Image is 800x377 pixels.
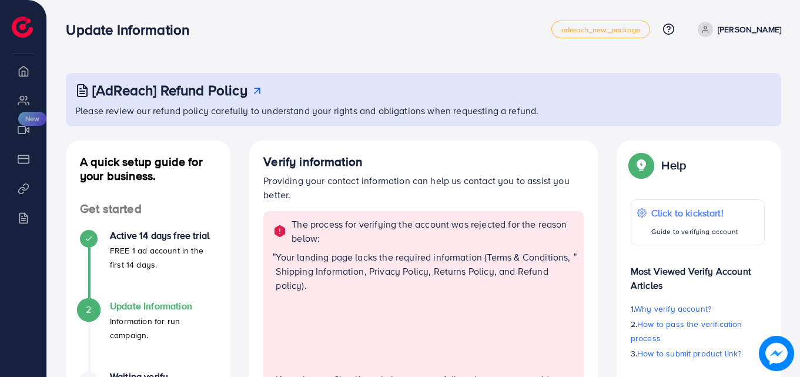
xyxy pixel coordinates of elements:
[631,346,765,361] p: 3.
[292,217,577,245] p: The process for verifying the account was rejected for the reason below:
[276,250,573,292] p: Your landing page lacks the required information (Terms & Conditions, Shipping Information, Priva...
[66,301,230,371] li: Update Information
[86,303,91,316] span: 2
[631,155,652,176] img: Popup guide
[551,21,650,38] a: adreach_new_package
[661,158,686,172] p: Help
[75,104,774,118] p: Please review our refund policy carefully to understand your rights and obligations when requesti...
[110,230,216,241] h4: Active 14 days free trial
[66,155,230,183] h4: A quick setup guide for your business.
[631,302,765,316] p: 1.
[66,21,199,38] h3: Update Information
[12,16,33,38] img: logo
[66,230,230,301] li: Active 14 days free trial
[92,82,247,99] h3: [AdReach] Refund Policy
[631,255,765,292] p: Most Viewed Verify Account Articles
[651,206,738,220] p: Click to kickstart!
[635,303,711,315] span: Why verify account?
[631,317,765,345] p: 2.
[110,301,216,312] h4: Update Information
[561,26,640,34] span: adreach_new_package
[759,336,794,371] img: image
[110,243,216,272] p: FREE 1 ad account in the first 14 days.
[693,22,781,37] a: [PERSON_NAME]
[273,224,287,238] img: alert
[263,174,584,202] p: Providing your contact information can help us contact you to assist you better.
[631,318,742,344] span: How to pass the verification process
[718,22,781,36] p: [PERSON_NAME]
[637,348,741,359] span: How to submit product link?
[110,314,216,342] p: Information for run campaign.
[651,225,738,239] p: Guide to verifying account
[263,155,584,169] h4: Verify information
[66,202,230,216] h4: Get started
